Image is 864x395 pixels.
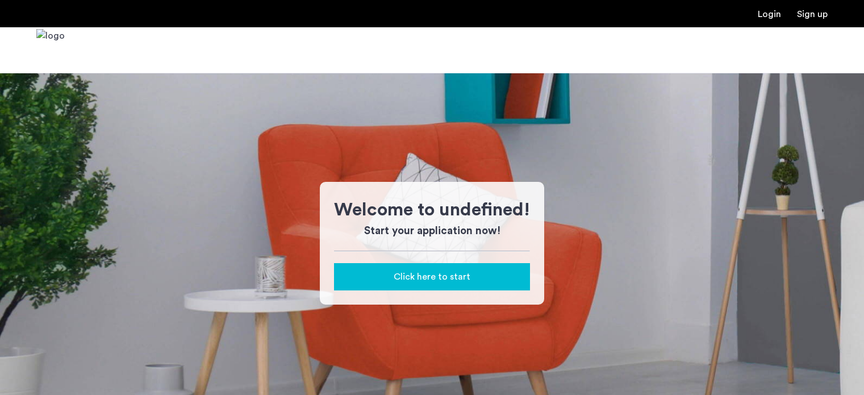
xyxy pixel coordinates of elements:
[36,29,65,72] img: logo
[334,223,530,239] h3: Start your application now!
[394,270,470,284] span: Click here to start
[797,10,828,19] a: Registration
[758,10,781,19] a: Login
[334,263,530,290] button: button
[36,29,65,72] a: Cazamio Logo
[334,196,530,223] h1: Welcome to undefined!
